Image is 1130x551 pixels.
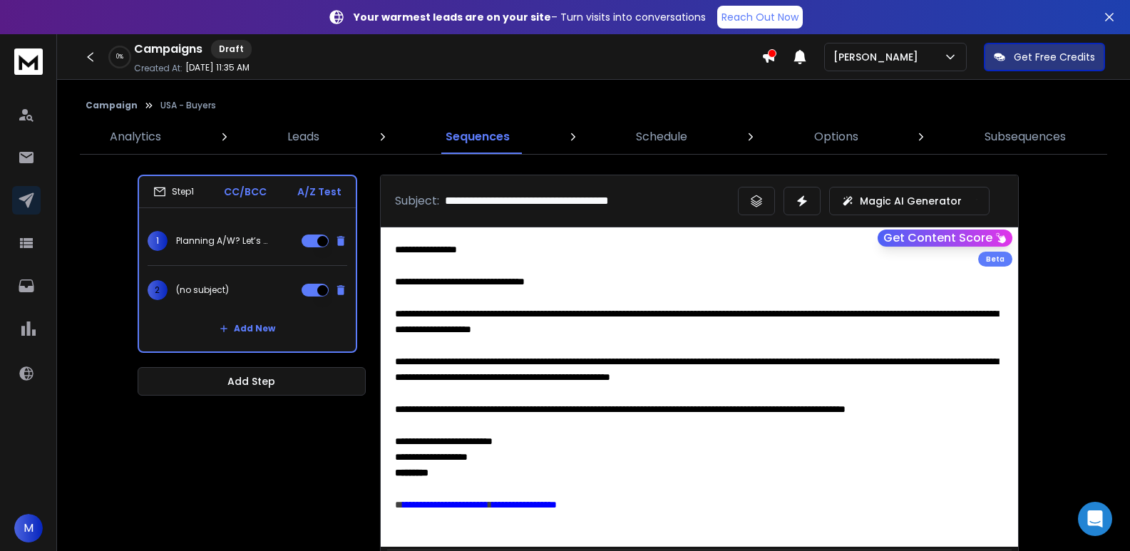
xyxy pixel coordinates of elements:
[354,10,551,24] strong: Your warmest leads are on your site
[134,41,202,58] h1: Campaigns
[636,128,687,145] p: Schedule
[878,230,1012,247] button: Get Content Score
[160,100,216,111] p: USA - Buyers
[185,62,250,73] p: [DATE] 11:35 AM
[717,6,803,29] a: Reach Out Now
[14,514,43,542] button: M
[860,194,962,208] p: Magic AI Generator
[211,40,252,58] div: Draft
[224,185,267,199] p: CC/BCC
[14,48,43,75] img: logo
[627,120,696,154] a: Schedule
[279,120,328,154] a: Leads
[110,128,161,145] p: Analytics
[148,280,168,300] span: 2
[138,367,366,396] button: Add Step
[829,187,990,215] button: Magic AI Generator
[297,185,341,199] p: A/Z Test
[176,284,229,296] p: (no subject)
[134,63,183,74] p: Created At:
[721,10,798,24] p: Reach Out Now
[814,128,858,145] p: Options
[116,53,123,61] p: 0 %
[446,128,510,145] p: Sequences
[86,100,138,111] button: Campaign
[395,192,439,210] p: Subject:
[148,231,168,251] span: 1
[138,175,357,353] li: Step1CC/BCCA/Z Test1Planning A/W? Let’s talk lower tariffs2(no subject)Add New
[984,43,1105,71] button: Get Free Credits
[833,50,924,64] p: [PERSON_NAME]
[354,10,706,24] p: – Turn visits into conversations
[176,235,267,247] p: Planning A/W? Let’s talk lower tariffs
[101,120,170,154] a: Analytics
[978,252,1012,267] div: Beta
[153,185,194,198] div: Step 1
[806,120,867,154] a: Options
[1014,50,1095,64] p: Get Free Credits
[985,128,1066,145] p: Subsequences
[287,128,319,145] p: Leads
[1078,502,1112,536] div: Open Intercom Messenger
[437,120,518,154] a: Sequences
[208,314,287,343] button: Add New
[976,120,1074,154] a: Subsequences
